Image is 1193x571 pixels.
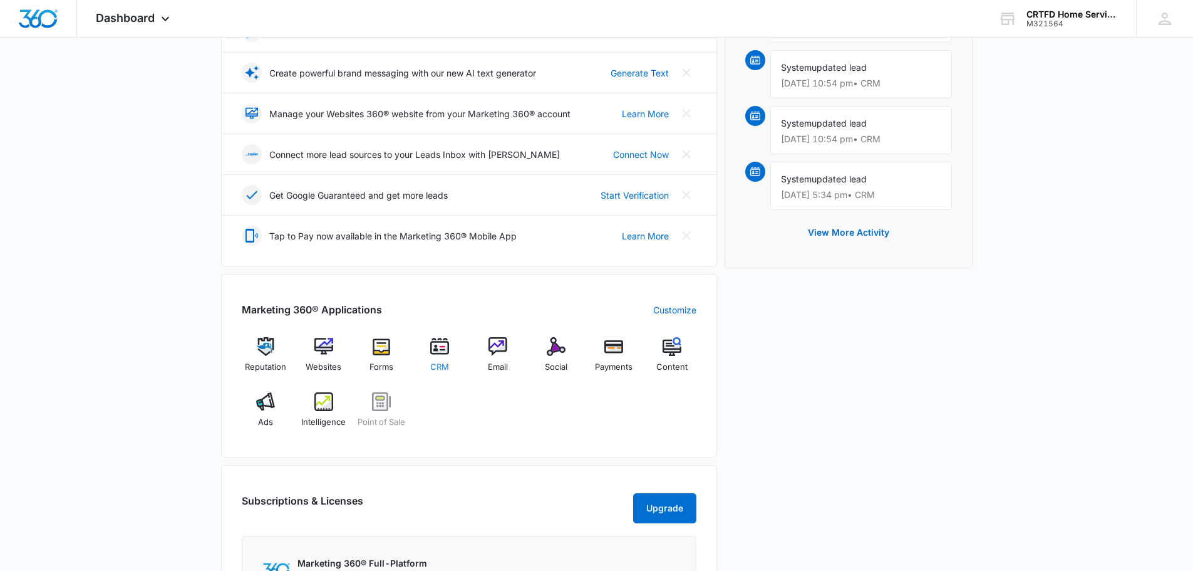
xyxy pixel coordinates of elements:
a: Reputation [242,337,290,382]
span: System [781,118,812,128]
h2: Marketing 360® Applications [242,302,382,317]
p: Connect more lead sources to your Leads Inbox with [PERSON_NAME] [269,148,560,161]
a: Social [532,337,580,382]
span: Reputation [245,361,286,374]
span: Ads [258,416,273,429]
button: Close [676,63,696,83]
a: Learn More [622,107,669,120]
span: Websites [306,361,341,374]
a: Content [648,337,696,382]
a: Start Verification [601,189,669,202]
span: Payments [595,361,633,374]
a: CRM [416,337,464,382]
a: Connect Now [613,148,669,161]
a: Generate Text [611,66,669,80]
span: Forms [369,361,393,374]
a: Learn More [622,229,669,243]
h2: Subscriptions & Licenses [242,493,363,518]
a: Customize [653,303,696,317]
p: [DATE] 10:54 pm • CRM [781,79,941,88]
a: Forms [358,337,406,382]
p: Marketing 360® Full-Platform [297,557,452,570]
span: Dashboard [96,11,155,24]
span: System [781,174,812,184]
button: Close [676,226,696,246]
button: Close [676,144,696,164]
a: Email [474,337,522,382]
p: Get Google Guaranteed and get more leads [269,189,448,202]
a: Intelligence [299,392,348,437]
p: [DATE] 10:54 pm • CRM [781,135,941,144]
div: account id [1026,19,1118,28]
span: Intelligence [301,416,346,429]
a: Payments [590,337,638,382]
span: Social [545,361,567,374]
span: Email [488,361,508,374]
p: [DATE] 5:34 pm • CRM [781,191,941,199]
button: View More Activity [795,217,902,248]
a: Websites [299,337,348,382]
p: Tap to Pay now available in the Marketing 360® Mobile App [269,229,517,243]
span: System [781,62,812,73]
span: Point of Sale [358,416,405,429]
a: Point of Sale [358,392,406,437]
span: Content [656,361,688,374]
button: Close [676,103,696,123]
span: CRM [430,361,449,374]
p: Create powerful brand messaging with our new AI text generator [269,66,536,80]
span: updated lead [812,174,867,184]
span: updated lead [812,62,867,73]
a: Ads [242,392,290,437]
button: Close [676,185,696,205]
p: Manage your Websites 360® website from your Marketing 360® account [269,107,571,120]
button: Upgrade [633,493,696,523]
div: account name [1026,9,1118,19]
span: updated lead [812,118,867,128]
